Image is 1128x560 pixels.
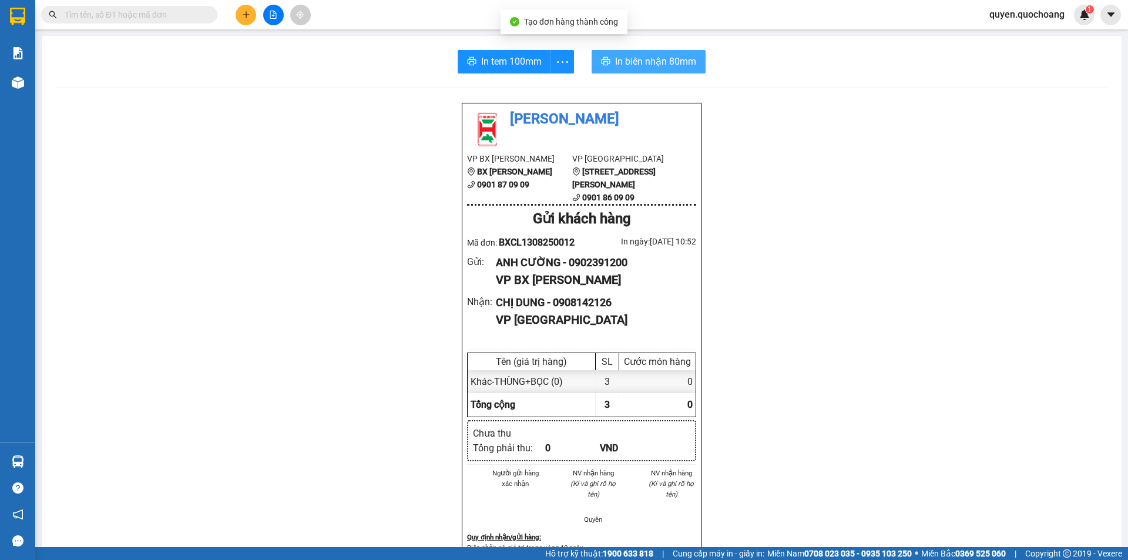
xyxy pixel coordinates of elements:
li: NV nhận hàng [569,468,619,478]
img: solution-icon [12,47,24,59]
li: Quyên [569,514,619,525]
img: warehouse-icon [12,455,24,468]
input: Tìm tên, số ĐT hoặc mã đơn [65,8,203,21]
strong: 0369 525 060 [955,549,1006,558]
span: question-circle [12,482,23,494]
span: | [662,547,664,560]
b: BX [PERSON_NAME] [477,167,552,176]
span: Tổng cộng [471,399,515,410]
li: VP BX [PERSON_NAME] [467,152,572,165]
b: [STREET_ADDRESS][PERSON_NAME] [572,167,656,189]
span: | [1015,547,1016,560]
span: environment [467,167,475,176]
span: Miền Nam [767,547,912,560]
span: 3 [605,399,610,410]
p: Biên nhận có giá trị trong vòng 10 ngày. [467,542,696,553]
i: (Kí và ghi rõ họ tên) [570,479,616,498]
span: Nhận: [112,10,140,22]
div: Chưa thu [473,426,545,441]
div: 0 [545,441,600,455]
img: logo.jpg [467,108,508,149]
span: copyright [1063,549,1071,558]
div: Tổng phải thu : [473,441,545,455]
span: quyen.quochoang [980,7,1074,22]
div: VP [GEOGRAPHIC_DATA] [496,311,687,329]
li: Người gửi hàng xác nhận [491,468,540,489]
div: Mã đơn: [467,235,582,250]
div: ANH CƯỜNG - 0902391200 [496,254,687,271]
span: message [12,535,23,546]
button: caret-down [1100,5,1121,25]
div: CHÚ ĐỒNG [10,38,104,52]
div: 0 [619,370,696,393]
div: Quy định nhận/gửi hàng : [467,532,696,542]
span: DĐ: [10,75,27,88]
span: Hỗ trợ kỹ thuật: [545,547,653,560]
button: file-add [263,5,284,25]
span: plus [242,11,250,19]
i: (Kí và ghi rõ họ tên) [649,479,694,498]
span: more [551,55,573,69]
span: environment [572,167,580,176]
span: Gửi: [10,11,28,24]
b: 0901 87 09 09 [477,180,529,189]
span: notification [12,509,23,520]
b: 0901 86 09 09 [582,193,634,202]
span: 1 [1087,5,1092,14]
img: icon-new-feature [1079,9,1090,20]
div: Nhận : [467,294,496,309]
span: printer [601,56,610,68]
span: ⚪️ [915,551,918,556]
li: NV nhận hàng [646,468,696,478]
button: printerIn biên nhận 80mm [592,50,706,73]
div: Gửi khách hàng [467,208,696,230]
div: 0917171878 [10,52,104,69]
span: Cung cấp máy in - giấy in: [673,547,764,560]
div: CHỊ [PERSON_NAME] [112,36,231,51]
div: CHỊ DUNG - 0908142126 [496,294,687,311]
span: search [49,11,57,19]
div: BX [PERSON_NAME] [10,10,104,38]
div: VP BX [PERSON_NAME] [496,271,687,289]
span: phone [572,193,580,202]
span: BXCL1308250012 [499,237,575,248]
div: 3 [596,370,619,393]
li: [PERSON_NAME] [467,108,696,130]
div: Tên (giá trị hàng) [471,356,592,367]
div: In ngày: [DATE] 10:52 [582,235,696,248]
span: 0 [687,399,693,410]
strong: 0708 023 035 - 0935 103 250 [804,549,912,558]
div: 0375030859 [112,51,231,67]
span: file-add [269,11,277,19]
div: Gửi : [467,254,496,269]
button: aim [290,5,311,25]
span: Tạo đơn hàng thành công [524,17,618,26]
li: VP [GEOGRAPHIC_DATA] [572,152,677,165]
img: warehouse-icon [12,76,24,89]
div: Cước món hàng [622,356,693,367]
span: Miền Bắc [921,547,1006,560]
span: Khác - THÙNG+BỌC (0) [471,376,563,387]
div: VND [600,441,654,455]
span: check-circle [510,17,519,26]
img: logo-vxr [10,8,25,25]
div: SL [599,356,616,367]
sup: 1 [1086,5,1094,14]
strong: 1900 633 818 [603,549,653,558]
button: plus [236,5,256,25]
button: more [550,50,574,73]
span: In tem 100mm [481,54,542,69]
span: phone [467,180,475,189]
div: [GEOGRAPHIC_DATA] [112,10,231,36]
button: printerIn tem 100mm [458,50,551,73]
span: In biên nhận 80mm [615,54,696,69]
span: caret-down [1106,9,1116,20]
span: printer [467,56,476,68]
span: aim [296,11,304,19]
